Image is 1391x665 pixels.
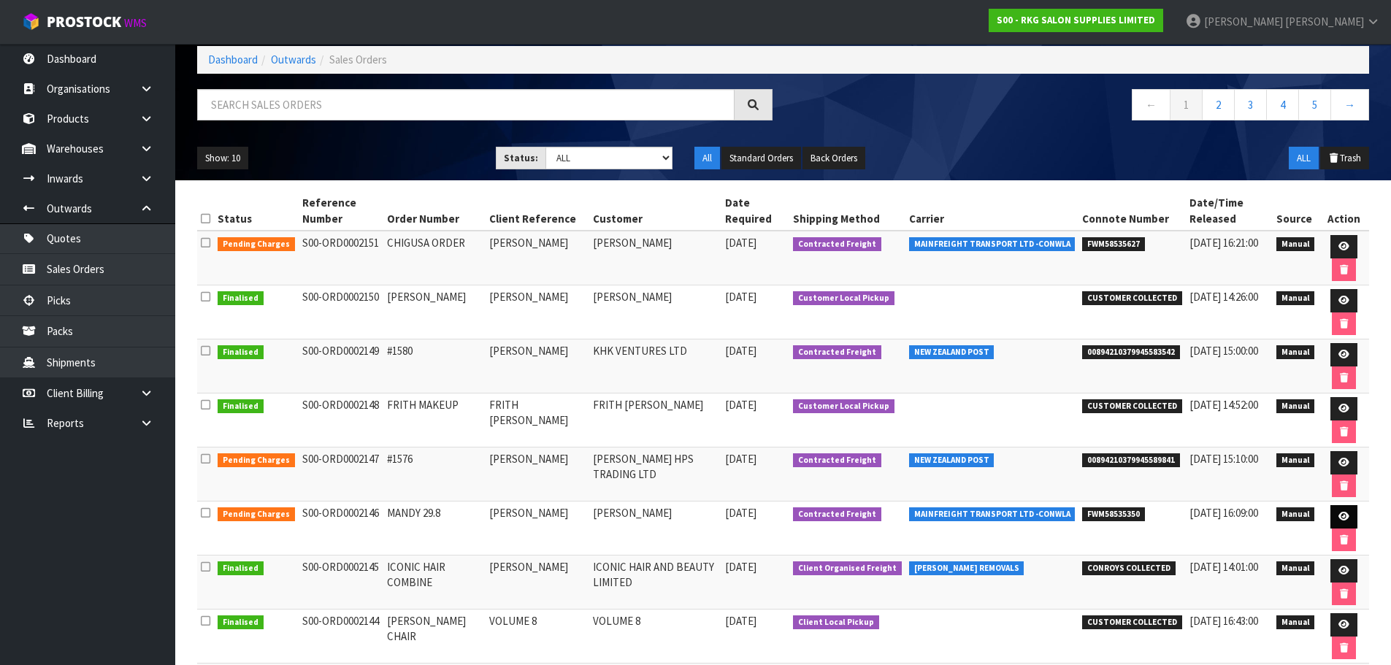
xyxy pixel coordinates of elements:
[218,291,264,306] span: Finalised
[1276,237,1315,252] span: Manual
[383,339,486,393] td: #1580
[1082,291,1182,306] span: CUSTOMER COLLECTED
[589,339,721,393] td: KHK VENTURES LTD
[218,399,264,414] span: Finalised
[589,610,721,664] td: VOLUME 8
[725,344,756,358] span: [DATE]
[1082,615,1182,630] span: CUSTOMER COLLECTED
[486,231,589,285] td: [PERSON_NAME]
[1330,89,1369,120] a: →
[1132,89,1170,120] a: ←
[383,610,486,664] td: [PERSON_NAME] CHAIR
[589,393,721,447] td: FRITH [PERSON_NAME]
[721,147,801,170] button: Standard Orders
[299,447,383,501] td: S00-ORD0002147
[1234,89,1267,120] a: 3
[1082,237,1145,252] span: FWM58535627
[694,147,720,170] button: All
[504,152,538,164] strong: Status:
[1276,561,1315,576] span: Manual
[793,561,902,576] span: Client Organised Freight
[725,236,756,250] span: [DATE]
[383,191,486,231] th: Order Number
[793,237,881,252] span: Contracted Freight
[1189,506,1258,520] span: [DATE] 16:09:00
[909,507,1076,522] span: MAINFREIGHT TRANSPORT LTD -CONWLA
[47,12,121,31] span: ProStock
[1082,345,1180,360] span: 00894210379945583542
[299,191,383,231] th: Reference Number
[589,191,721,231] th: Customer
[197,89,735,120] input: Search sales orders
[589,285,721,339] td: [PERSON_NAME]
[218,507,295,522] span: Pending Charges
[794,89,1370,125] nav: Page navigation
[793,453,881,468] span: Contracted Freight
[909,561,1024,576] span: [PERSON_NAME] REMOVALS
[383,501,486,556] td: MANDY 29.8
[1276,615,1315,630] span: Manual
[725,506,756,520] span: [DATE]
[725,560,756,574] span: [DATE]
[1202,89,1235,120] a: 2
[1078,191,1186,231] th: Connote Number
[1276,399,1315,414] span: Manual
[1276,507,1315,522] span: Manual
[793,345,881,360] span: Contracted Freight
[299,339,383,393] td: S00-ORD0002149
[1189,398,1258,412] span: [DATE] 14:52:00
[1189,452,1258,466] span: [DATE] 15:10:00
[1189,290,1258,304] span: [DATE] 14:26:00
[793,615,879,630] span: Client Local Pickup
[589,447,721,501] td: [PERSON_NAME] HPS TRADING LTD
[299,610,383,664] td: S00-ORD0002144
[383,447,486,501] td: #1576
[218,345,264,360] span: Finalised
[1273,191,1319,231] th: Source
[383,393,486,447] td: FRITH MAKEUP
[1289,147,1319,170] button: ALL
[383,231,486,285] td: CHIGUSA ORDER
[1189,344,1258,358] span: [DATE] 15:00:00
[218,237,295,252] span: Pending Charges
[1204,15,1283,28] span: [PERSON_NAME]
[1082,453,1180,468] span: 00894210379945589841
[486,393,589,447] td: FRITH [PERSON_NAME]
[218,615,264,630] span: Finalised
[486,285,589,339] td: [PERSON_NAME]
[218,453,295,468] span: Pending Charges
[1276,345,1315,360] span: Manual
[486,501,589,556] td: [PERSON_NAME]
[793,399,894,414] span: Customer Local Pickup
[1285,15,1364,28] span: [PERSON_NAME]
[218,561,264,576] span: Finalised
[214,191,299,231] th: Status
[329,53,387,66] span: Sales Orders
[22,12,40,31] img: cube-alt.png
[299,393,383,447] td: S00-ORD0002148
[725,398,756,412] span: [DATE]
[1082,507,1145,522] span: FWM58535350
[299,231,383,285] td: S00-ORD0002151
[909,345,995,360] span: NEW ZEALAND POST
[1082,399,1182,414] span: CUSTOMER COLLECTED
[299,501,383,556] td: S00-ORD0002146
[486,556,589,610] td: [PERSON_NAME]
[208,53,258,66] a: Dashboard
[1266,89,1299,120] a: 4
[197,147,248,170] button: Show: 10
[124,16,147,30] small: WMS
[1320,147,1369,170] button: Trash
[271,53,316,66] a: Outwards
[789,191,905,231] th: Shipping Method
[486,610,589,664] td: VOLUME 8
[725,290,756,304] span: [DATE]
[589,501,721,556] td: [PERSON_NAME]
[589,556,721,610] td: ICONIC HAIR AND BEAUTY LIMITED
[1189,614,1258,628] span: [DATE] 16:43:00
[909,237,1076,252] span: MAINFREIGHT TRANSPORT LTD -CONWLA
[793,291,894,306] span: Customer Local Pickup
[486,339,589,393] td: [PERSON_NAME]
[589,231,721,285] td: [PERSON_NAME]
[1170,89,1203,120] a: 1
